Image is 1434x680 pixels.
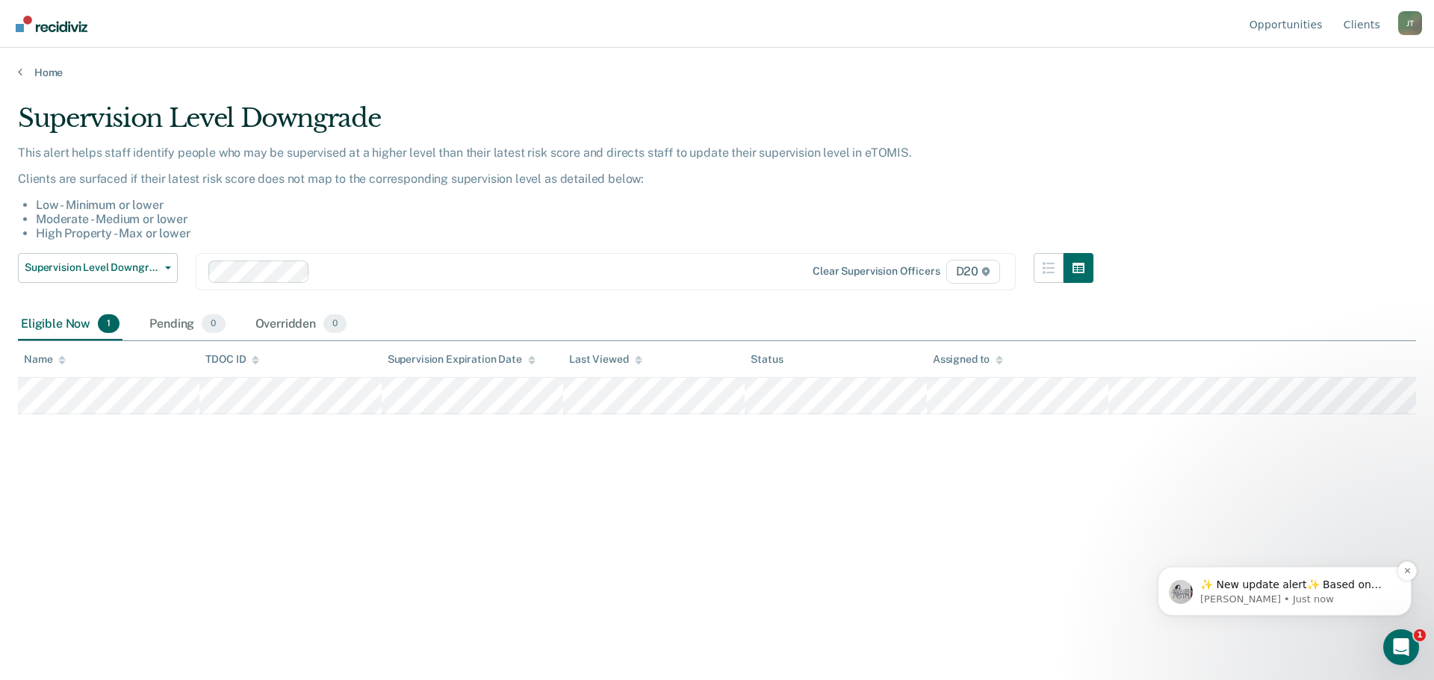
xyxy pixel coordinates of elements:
[205,353,259,366] div: TDOC ID
[1398,11,1422,35] button: Profile dropdown button
[22,94,276,143] div: message notification from Kim, Just now. ✨ New update alert✨ Based on your feedback, we've made a...
[323,314,347,334] span: 0
[202,314,225,334] span: 0
[1135,472,1434,640] iframe: Intercom notifications message
[65,120,258,134] p: Message from Kim, sent Just now
[16,16,87,32] img: Recidiviz
[34,107,58,131] img: Profile image for Kim
[24,353,66,366] div: Name
[25,261,159,274] span: Supervision Level Downgrade
[1383,629,1419,665] iframe: Intercom live chat
[1398,11,1422,35] div: J T
[18,308,122,341] div: Eligible Now1
[751,353,783,366] div: Status
[569,353,642,366] div: Last Viewed
[252,308,350,341] div: Overridden0
[388,353,536,366] div: Supervision Expiration Date
[1414,629,1426,641] span: 1
[36,226,1093,240] li: High Property - Max or lower
[18,66,1416,79] a: Home
[146,308,228,341] div: Pending0
[36,212,1093,226] li: Moderate - Medium or lower
[262,89,282,108] button: Dismiss notification
[36,198,1093,212] li: Low - Minimum or lower
[18,103,1093,146] div: Supervision Level Downgrade
[65,106,257,400] span: ✨ New update alert✨ Based on your feedback, we've made a few updates we wanted to share. 1. We ha...
[933,353,1003,366] div: Assigned to
[18,253,178,283] button: Supervision Level Downgrade
[98,314,119,334] span: 1
[813,265,940,278] div: Clear supervision officers
[946,260,1000,284] span: D20
[18,172,1093,186] p: Clients are surfaced if their latest risk score does not map to the corresponding supervision lev...
[18,146,1093,160] p: This alert helps staff identify people who may be supervised at a higher level than their latest ...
